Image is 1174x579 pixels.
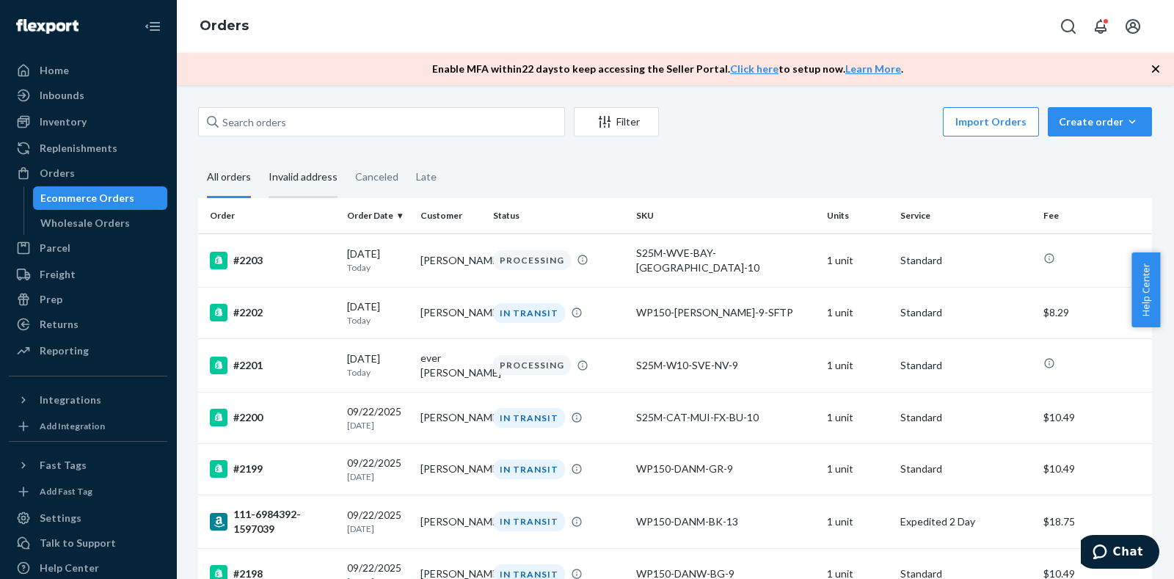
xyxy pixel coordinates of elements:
div: IN TRANSIT [493,511,565,531]
div: PROCESSING [493,355,571,375]
div: WP150-[PERSON_NAME]-9-SFTP [636,305,815,320]
button: Open account menu [1118,12,1148,41]
td: 1 unit [821,287,894,338]
div: Prep [40,292,62,307]
button: Filter [574,107,659,136]
td: [PERSON_NAME] [415,443,488,495]
div: Inventory [40,114,87,129]
a: Add Fast Tag [9,483,167,500]
div: Help Center [40,561,99,575]
div: Orders [40,166,75,181]
td: 1 unit [821,443,894,495]
a: Freight [9,263,167,286]
iframe: Opens a widget where you can chat to one of our agents [1081,535,1159,572]
div: S25M-WVE-BAY-[GEOGRAPHIC_DATA]-10 [636,246,815,275]
a: Orders [9,161,167,185]
div: PROCESSING [493,250,571,270]
a: Replenishments [9,136,167,160]
p: Expedited 2 Day [900,514,1032,529]
p: Standard [900,410,1032,425]
div: Parcel [40,241,70,255]
a: Inventory [9,110,167,134]
a: Ecommerce Orders [33,186,168,210]
div: Settings [40,511,81,525]
td: ever [PERSON_NAME] [415,338,488,392]
a: Settings [9,506,167,530]
img: Flexport logo [16,19,79,34]
div: 111-6984392-1597039 [210,507,335,536]
a: Parcel [9,236,167,260]
th: Order Date [341,198,415,233]
div: #2203 [210,252,335,269]
div: Replenishments [40,141,117,156]
a: Wholesale Orders [33,211,168,235]
div: 09/22/2025 [347,404,409,431]
th: Order [198,198,341,233]
div: Canceled [355,158,398,196]
th: SKU [630,198,821,233]
div: Create order [1059,114,1141,129]
a: Add Integration [9,418,167,435]
td: $10.49 [1038,392,1152,443]
button: Import Orders [943,107,1039,136]
p: Enable MFA within 22 days to keep accessing the Seller Portal. to setup now. . [432,62,903,76]
div: Reporting [40,343,89,358]
div: Returns [40,317,79,332]
td: [PERSON_NAME] [415,392,488,443]
th: Units [821,198,894,233]
button: Close Navigation [138,12,167,41]
a: Home [9,59,167,82]
p: Today [347,314,409,327]
td: $18.75 [1038,495,1152,548]
div: S25M-W10-SVE-NV-9 [636,358,815,373]
input: Search orders [198,107,565,136]
div: 09/22/2025 [347,456,409,483]
a: Reporting [9,339,167,363]
div: [DATE] [347,247,409,274]
button: Open Search Box [1054,12,1083,41]
div: WP150-DANM-BK-13 [636,514,815,529]
a: Learn More [845,62,901,75]
div: IN TRANSIT [493,459,565,479]
th: Service [894,198,1038,233]
p: [DATE] [347,470,409,483]
p: [DATE] [347,419,409,431]
a: Inbounds [9,84,167,107]
p: Standard [900,358,1032,373]
div: Integrations [40,393,101,407]
div: #2201 [210,357,335,374]
td: [PERSON_NAME] [415,287,488,338]
p: Standard [900,253,1032,268]
div: All orders [207,158,251,198]
div: IN TRANSIT [493,408,565,428]
div: Ecommerce Orders [40,191,134,205]
div: Talk to Support [40,536,116,550]
p: Today [347,366,409,379]
p: Standard [900,462,1032,476]
td: $10.49 [1038,443,1152,495]
div: Inbounds [40,88,84,103]
div: #2202 [210,304,335,321]
p: Standard [900,305,1032,320]
a: Orders [200,18,249,34]
td: $8.29 [1038,287,1152,338]
th: Status [487,198,630,233]
a: Prep [9,288,167,311]
td: [PERSON_NAME] [415,233,488,287]
div: Late [416,158,437,196]
div: Invalid address [269,158,338,198]
div: 09/22/2025 [347,508,409,535]
th: Fee [1038,198,1152,233]
td: 1 unit [821,233,894,287]
div: Freight [40,267,76,282]
button: Help Center [1131,252,1160,327]
div: Wholesale Orders [40,216,130,230]
div: IN TRANSIT [493,303,565,323]
a: Returns [9,313,167,336]
div: #2200 [210,409,335,426]
div: #2199 [210,460,335,478]
div: Fast Tags [40,458,87,473]
div: Add Integration [40,420,105,432]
